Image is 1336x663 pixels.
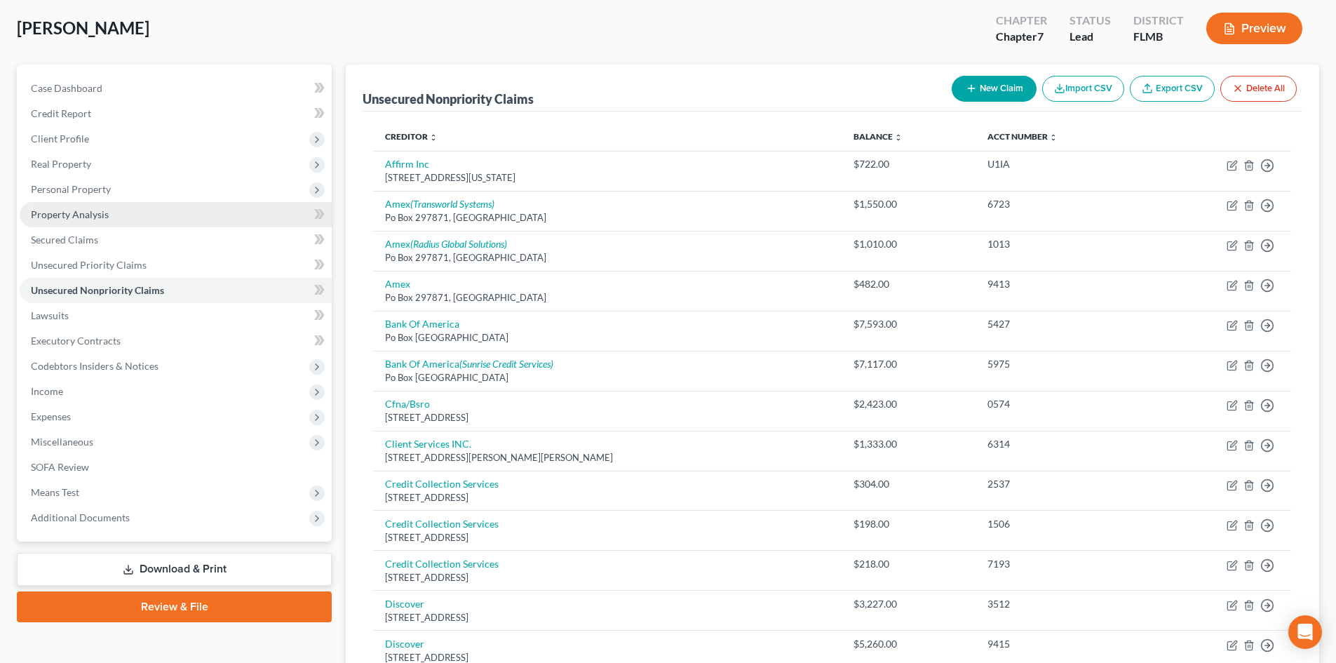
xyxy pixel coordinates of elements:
[385,478,499,490] a: Credit Collection Services
[987,437,1138,451] div: 6314
[31,486,79,498] span: Means Test
[987,357,1138,371] div: 5975
[31,385,63,397] span: Income
[363,91,534,107] div: Unsecured Nonpriority Claims
[987,157,1138,171] div: U1IA
[1288,615,1322,649] div: Open Intercom Messenger
[31,107,91,119] span: Credit Report
[385,531,831,544] div: [STREET_ADDRESS]
[1037,29,1044,43] span: 7
[385,371,831,384] div: Po Box [GEOGRAPHIC_DATA]
[853,477,965,491] div: $304.00
[987,597,1138,611] div: 3512
[385,518,499,530] a: Credit Collection Services
[17,18,149,38] span: [PERSON_NAME]
[385,358,553,370] a: Bank Of America(Sunrise Credit Services)
[853,157,965,171] div: $722.00
[20,76,332,101] a: Case Dashboard
[31,309,69,321] span: Lawsuits
[987,131,1058,142] a: Acct Number unfold_more
[385,158,429,170] a: Affirm Inc
[385,411,831,424] div: [STREET_ADDRESS]
[31,133,89,145] span: Client Profile
[853,237,965,251] div: $1,010.00
[31,234,98,246] span: Secured Claims
[987,477,1138,491] div: 2537
[1133,29,1184,45] div: FLMB
[853,557,965,571] div: $218.00
[31,82,102,94] span: Case Dashboard
[385,171,831,185] div: [STREET_ADDRESS][US_STATE]
[31,436,93,448] span: Miscellaneous
[17,591,332,622] a: Review & File
[853,517,965,531] div: $198.00
[385,451,831,464] div: [STREET_ADDRESS][PERSON_NAME][PERSON_NAME]
[31,158,91,170] span: Real Property
[429,133,438,142] i: unfold_more
[385,438,471,450] a: Client Services INC.
[987,197,1138,211] div: 6723
[853,437,965,451] div: $1,333.00
[385,638,424,650] a: Discover
[853,131,903,142] a: Balance unfold_more
[385,198,494,210] a: Amex(Transworld Systems)
[853,397,965,411] div: $2,423.00
[987,237,1138,251] div: 1013
[1220,76,1297,102] button: Delete All
[385,251,831,264] div: Po Box 297871, [GEOGRAPHIC_DATA]
[31,360,158,372] span: Codebtors Insiders & Notices
[20,202,332,227] a: Property Analysis
[31,335,121,347] span: Executory Contracts
[987,637,1138,651] div: 9415
[20,101,332,126] a: Credit Report
[31,259,147,271] span: Unsecured Priority Claims
[894,133,903,142] i: unfold_more
[385,611,831,624] div: [STREET_ADDRESS]
[987,557,1138,571] div: 7193
[20,328,332,354] a: Executory Contracts
[1133,13,1184,29] div: District
[853,197,965,211] div: $1,550.00
[853,277,965,291] div: $482.00
[1070,29,1111,45] div: Lead
[853,317,965,331] div: $7,593.00
[20,455,332,480] a: SOFA Review
[20,227,332,253] a: Secured Claims
[31,208,109,220] span: Property Analysis
[952,76,1037,102] button: New Claim
[1042,76,1124,102] button: Import CSV
[385,278,410,290] a: Amex
[1130,76,1215,102] a: Export CSV
[410,238,507,250] i: (Radius Global Solutions)
[385,598,424,610] a: Discover
[853,597,965,611] div: $3,227.00
[385,131,438,142] a: Creditor unfold_more
[987,317,1138,331] div: 5427
[385,331,831,344] div: Po Box [GEOGRAPHIC_DATA]
[1070,13,1111,29] div: Status
[385,571,831,584] div: [STREET_ADDRESS]
[853,637,965,651] div: $5,260.00
[987,277,1138,291] div: 9413
[459,358,553,370] i: (Sunrise Credit Services)
[385,291,831,304] div: Po Box 297871, [GEOGRAPHIC_DATA]
[31,511,130,523] span: Additional Documents
[410,198,494,210] i: (Transworld Systems)
[385,318,459,330] a: Bank Of America
[31,183,111,195] span: Personal Property
[385,558,499,570] a: Credit Collection Services
[987,397,1138,411] div: 0574
[1049,133,1058,142] i: unfold_more
[385,238,507,250] a: Amex(Radius Global Solutions)
[996,29,1047,45] div: Chapter
[987,517,1138,531] div: 1506
[31,461,89,473] span: SOFA Review
[20,303,332,328] a: Lawsuits
[17,553,332,586] a: Download & Print
[385,398,430,410] a: Cfna/Bsro
[996,13,1047,29] div: Chapter
[853,357,965,371] div: $7,117.00
[31,284,164,296] span: Unsecured Nonpriority Claims
[385,491,831,504] div: [STREET_ADDRESS]
[20,253,332,278] a: Unsecured Priority Claims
